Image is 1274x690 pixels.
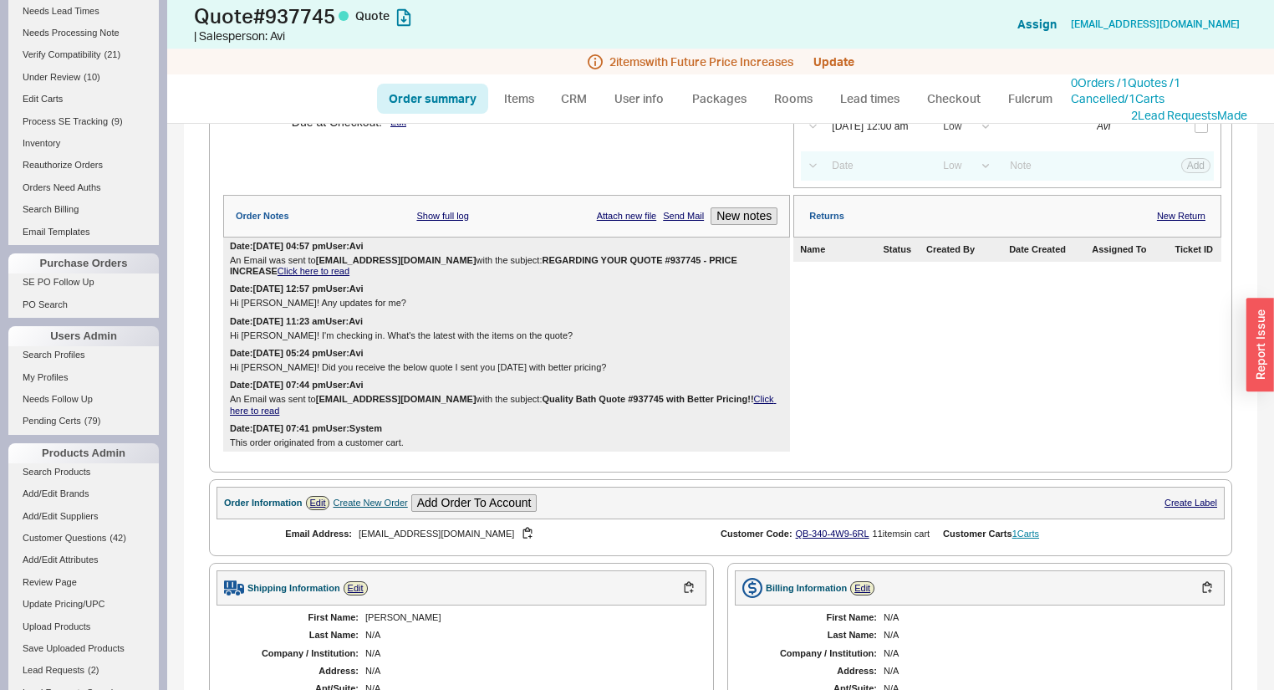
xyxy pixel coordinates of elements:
div: Products Admin [8,443,159,463]
a: Orders Need Auths [8,179,159,197]
a: Under Review(10) [8,69,159,86]
b: [EMAIL_ADDRESS][DOMAIN_NAME] [316,255,476,265]
div: Last Name: [752,630,877,641]
b: [EMAIL_ADDRESS][DOMAIN_NAME] [316,394,476,404]
div: N/A [884,666,1208,677]
div: Hi [PERSON_NAME]! Did you receive the below quote I sent you [DATE] with better pricing? [230,362,783,373]
div: Status [883,244,923,255]
div: Assigned To [1092,244,1171,255]
a: New Return [1157,211,1205,222]
div: Date Created [1009,244,1088,255]
a: Search Billing [8,201,159,218]
div: Users Admin [8,326,159,346]
div: Date: [DATE] 11:23 am User: Avi [230,316,363,327]
a: Edit [306,496,330,510]
div: First Name: [233,612,359,623]
a: CRM [549,84,599,114]
input: Date [823,115,930,138]
div: N/A [884,648,1208,659]
div: [PERSON_NAME] [365,612,690,623]
a: Click here to read [230,394,776,415]
div: Order Information [224,498,303,509]
a: Needs Follow Up [8,391,159,408]
a: Edit Carts [8,90,159,108]
span: ( 79 ) [84,416,101,426]
input: Note [1001,155,1093,177]
div: N/A [884,630,1208,641]
div: N/A [365,648,690,659]
a: Edit [850,581,874,595]
div: Email Address: [243,529,352,539]
div: Order Notes [236,211,289,222]
div: Shipping Information [247,583,340,594]
a: Rooms [762,84,824,114]
a: Needs Lead Times [8,3,159,20]
a: QB-340-4W9-6RL [796,529,869,539]
div: Date: [DATE] 12:57 pm User: Avi [230,284,364,294]
a: Click here to read [278,266,349,276]
span: Customer Carts [943,529,1012,539]
div: Company / Institution: [752,648,877,659]
a: User info [602,84,676,114]
div: First Name: [752,612,877,623]
span: Needs Processing Note [23,28,120,38]
div: Customer Code: [721,529,792,539]
a: Create Label [1164,498,1217,508]
button: New notes [711,207,777,225]
a: Reauthorize Orders [8,156,159,174]
a: Packages [680,84,758,114]
span: ( 21 ) [104,49,121,59]
div: This order originated from a customer cart. [230,437,783,448]
a: 2Lead RequestsMade [1131,108,1247,122]
a: 1Carts [1012,529,1039,539]
a: Search Products [8,463,159,481]
a: Save Uploaded Products [8,640,159,657]
a: Items [492,84,546,114]
b: REGARDING YOUR QUOTE #937745 - PRICE INCREASE [230,255,740,276]
a: Inventory [8,135,159,152]
a: PO Search [8,296,159,314]
span: Needs Follow Up [23,394,93,404]
div: | Salesperson: Avi [194,28,641,44]
a: Review Page [8,574,159,591]
div: Company / Institution: [233,648,359,659]
span: Pending Certs [23,416,81,426]
a: Add/Edit Suppliers [8,508,159,525]
div: An Email was sent to with the subject: [230,394,783,416]
div: Name [800,244,879,255]
div: Date: [DATE] 04:57 pm User: Avi [230,241,364,252]
a: Update Pricing/UPC [8,595,159,613]
span: ( 42 ) [110,533,126,543]
div: Hi [PERSON_NAME]! Any updates for me? [230,298,783,309]
a: Upload Products [8,618,159,636]
a: Process SE Tracking(9) [8,113,159,130]
a: Show full log [416,211,468,222]
a: Edit [344,581,368,595]
a: Verify Compatibility(21) [8,46,159,64]
h1: Quote # 937745 [194,4,641,28]
div: Date: [DATE] 07:41 pm User: System [230,423,382,434]
div: Hi [PERSON_NAME]! I'm checking in. What's the latest with the items on the quote? [230,330,783,341]
div: Avi [1097,120,1154,132]
a: Lead times [828,84,912,114]
b: Quality Bath Quote #937745 with Better Pricing!! [542,394,753,404]
span: Customer Questions [23,533,106,543]
a: Order summary [377,84,488,114]
div: N/A [365,666,690,677]
div: Purchase Orders [8,253,159,273]
div: N/A [884,612,1208,623]
div: Ticket ID [1175,244,1215,255]
div: Created By [926,244,1006,255]
a: Needs Processing Note [8,24,159,42]
div: Address: [233,666,359,677]
a: /1Carts [1124,91,1164,105]
span: Lead Requests [23,665,84,675]
a: 0Orders /1Quotes /1 Cancelled [1071,75,1180,106]
div: Returns [809,211,844,222]
div: Date: [DATE] 05:24 pm User: Avi [230,348,364,359]
a: Checkout [915,84,992,114]
div: Last Name: [233,630,359,641]
span: Verify Compatibility [23,49,101,59]
div: 11 item s in cart [873,529,930,539]
span: Quote [355,8,390,23]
